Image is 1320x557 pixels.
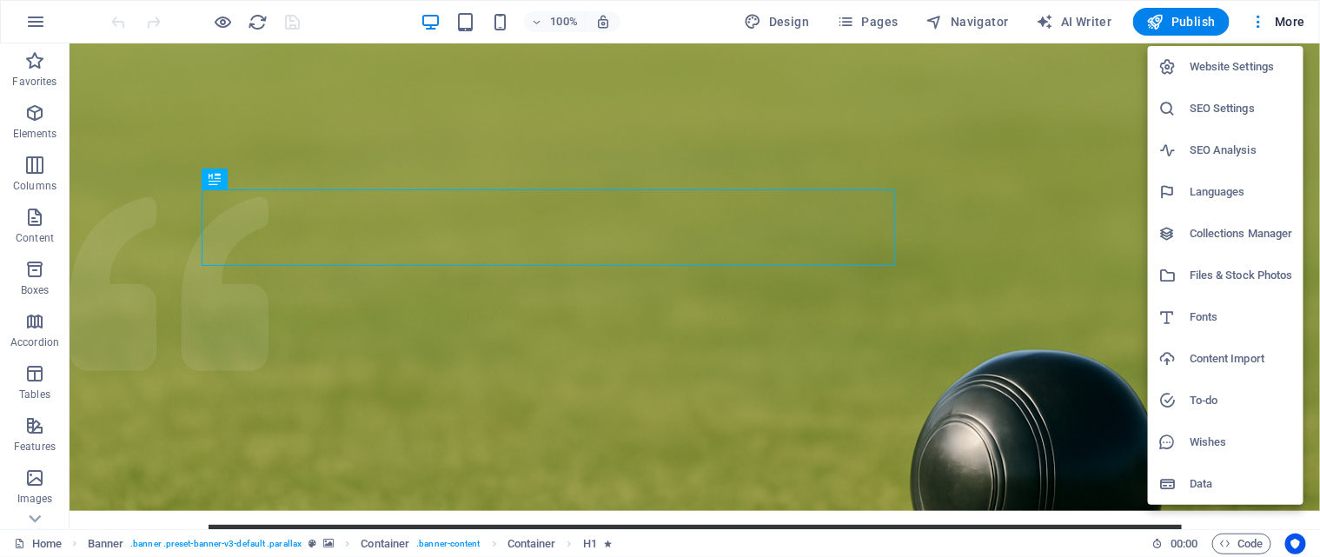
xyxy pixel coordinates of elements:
[1190,140,1293,161] h6: SEO Analysis
[1190,223,1293,244] h6: Collections Manager
[1190,348,1293,369] h6: Content Import
[1190,474,1293,494] h6: Data
[1190,307,1293,328] h6: Fonts
[1190,182,1293,202] h6: Languages
[1190,432,1293,453] h6: Wishes
[1190,98,1293,119] h6: SEO Settings
[1190,390,1293,411] h6: To-do
[1190,56,1293,77] h6: Website Settings
[1190,265,1293,286] h6: Files & Stock Photos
